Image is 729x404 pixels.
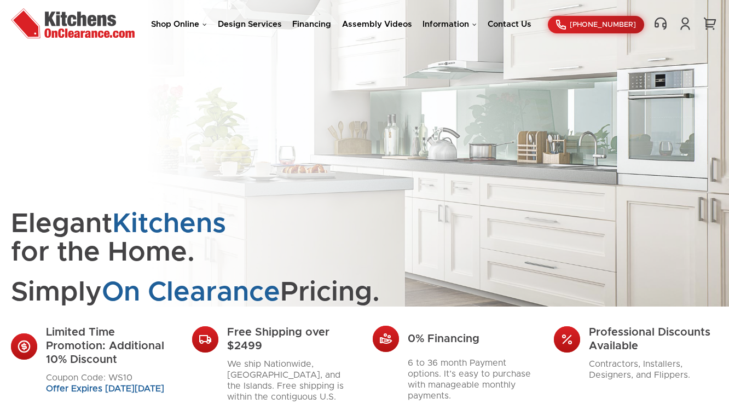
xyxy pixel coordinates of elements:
[227,326,357,353] div: Free Shipping over $2499
[151,20,207,28] a: Shop Online
[589,326,719,353] div: Professional Discounts Available
[11,210,279,307] h1: Elegant
[11,8,135,38] img: Kitchens On Clearance
[46,384,164,393] span: Offer Expires [DATE][DATE]
[218,20,282,28] a: Design Services
[112,210,226,238] span: Kitchens
[408,357,537,401] p: 6 to 36 month Payment options. It’s easy to purchase with manageable monthly payments.
[11,239,195,266] span: for the Home.
[408,332,537,346] div: 0% Financing
[46,326,176,367] div: Limited Time Promotion: Additional 10% Discount
[342,20,412,28] a: Assembly Videos
[292,20,331,28] a: Financing
[423,20,477,28] a: Information
[102,279,280,306] span: On Clearance
[46,372,176,394] p: Coupon Code: WS10
[227,359,357,402] p: We ship Nationwide, [GEOGRAPHIC_DATA], and the Islands. Free shipping is within the contiguous U.S.
[488,20,531,28] a: Contact Us
[11,278,279,307] span: Simply Pricing.
[589,359,719,380] p: Contractors, Installers, Designers, and Flippers.
[548,16,644,33] a: [PHONE_NUMBER]
[570,21,636,28] span: [PHONE_NUMBER]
